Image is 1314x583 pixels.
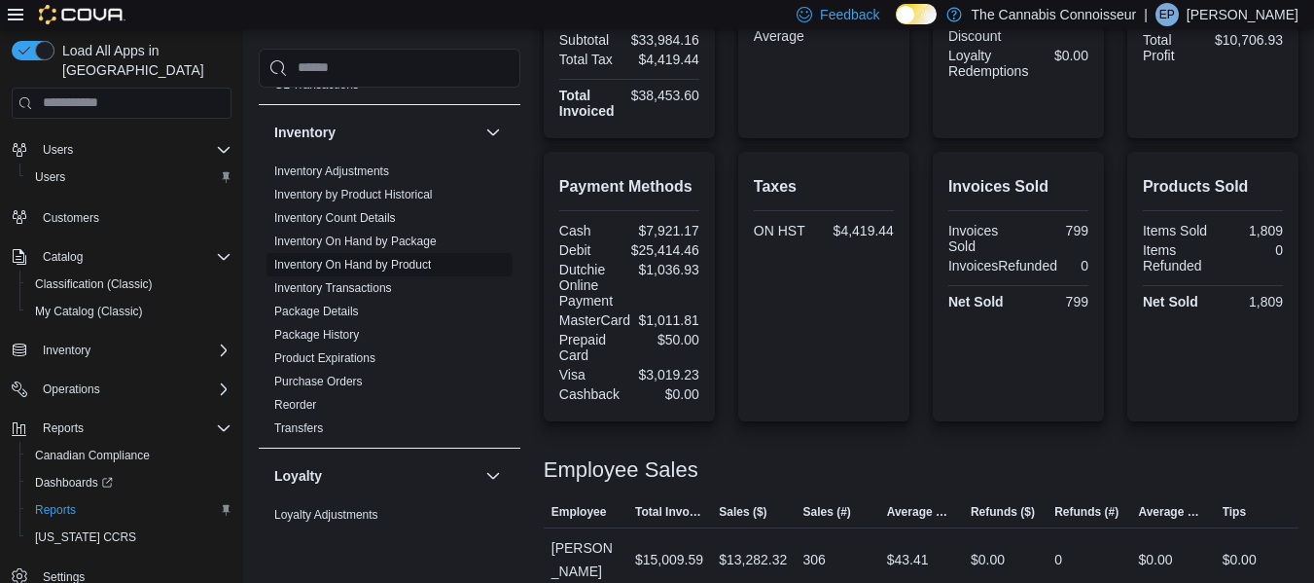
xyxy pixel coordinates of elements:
div: $1,036.93 [633,262,699,277]
div: $3,019.23 [633,367,699,383]
span: Users [27,165,231,189]
button: Catalog [35,245,90,269]
span: Average Sale [887,504,955,520]
span: Classification (Classic) [35,276,153,292]
strong: Net Sold [948,294,1004,310]
a: Classification (Classic) [27,273,160,296]
button: Classification (Classic) [19,271,239,298]
div: MasterCard [559,312,630,328]
span: Reports [35,502,76,518]
span: Purchase Orders [274,374,363,389]
a: Reorder [274,398,316,412]
span: Classification (Classic) [27,273,231,296]
span: My Catalog (Classic) [27,300,231,323]
div: 799 [1022,294,1088,310]
div: $0.00 [1036,48,1088,63]
span: Catalog [43,249,83,265]
div: Inventory [259,160,520,448]
a: Dashboards [27,471,121,494]
strong: Net Sold [1143,294,1198,310]
span: Customers [43,210,99,226]
span: Canadian Compliance [35,448,150,463]
span: Reports [35,417,231,440]
div: Debit [559,242,623,258]
button: My Catalog (Classic) [19,298,239,325]
div: $13,282.32 [719,548,787,571]
div: $10,706.93 [1215,32,1283,48]
div: Items Refunded [1143,242,1209,273]
div: Elysha Park [1155,3,1179,26]
button: Operations [35,378,108,401]
span: Users [35,138,231,162]
a: Customers [35,206,107,230]
span: Total Invoiced [635,504,703,520]
span: Inventory On Hand by Product [274,257,431,273]
span: Refunds (#) [1054,504,1119,520]
h2: Taxes [754,175,894,199]
a: My Catalog (Classic) [27,300,151,323]
div: 1,809 [1217,294,1283,310]
span: Package Details [274,304,359,319]
div: Invoices Sold [948,223,1014,254]
div: Loyalty [259,503,520,558]
a: Product Expirations [274,351,375,365]
button: Users [35,138,81,162]
button: Reports [35,417,91,440]
button: Reports [19,496,239,524]
div: $4,419.44 [633,52,699,67]
div: 306 [802,548,825,571]
a: Transfers [274,421,323,435]
button: [US_STATE] CCRS [19,524,239,551]
div: $43.41 [887,548,929,571]
a: Inventory by Product Historical [274,188,433,201]
button: Loyalty [274,466,478,486]
div: $0.00 [971,548,1005,571]
span: Users [35,169,65,185]
span: Sales (#) [802,504,850,520]
span: Users [43,142,73,158]
div: Cash [559,223,625,238]
div: Cashback [559,386,625,402]
button: Customers [4,202,239,231]
div: ON HST [754,223,820,238]
a: Canadian Compliance [27,444,158,467]
span: Dashboards [27,471,231,494]
span: Package History [274,327,359,343]
span: Reports [27,498,231,522]
button: Loyalty [481,464,505,488]
strong: Total Invoiced [559,88,615,119]
h2: Products Sold [1143,175,1283,199]
div: $0.00 [1138,548,1172,571]
div: $25,414.46 [631,242,699,258]
p: | [1144,3,1148,26]
span: Operations [43,382,100,397]
span: Catalog [35,245,231,269]
span: Reorder [274,397,316,413]
div: $0.00 [633,386,699,402]
span: Load All Apps in [GEOGRAPHIC_DATA] [54,41,231,80]
h3: Employee Sales [544,458,698,482]
button: Inventory [35,339,98,362]
span: Tips [1223,504,1246,520]
a: Package Details [274,305,359,318]
a: Inventory On Hand by Product [274,258,431,272]
h2: Invoices Sold [948,175,1088,199]
span: Inventory [35,339,231,362]
span: Inventory On Hand by Package [274,234,437,249]
div: Subtotal [559,32,623,48]
span: My Catalog (Classic) [35,304,143,319]
div: $0.00 [1223,548,1257,571]
button: Inventory [481,121,505,144]
div: Total Tax [559,52,625,67]
div: InvoicesRefunded [948,258,1057,273]
a: Inventory Transactions [274,281,392,295]
a: Dashboards [19,469,239,496]
span: Inventory [43,343,90,358]
span: Inventory Transactions [274,280,392,296]
span: EP [1159,3,1175,26]
div: $38,453.60 [631,88,699,103]
span: Transfers [274,420,323,436]
span: Refunds ($) [971,504,1035,520]
span: Feedback [820,5,879,24]
h3: Inventory [274,123,336,142]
